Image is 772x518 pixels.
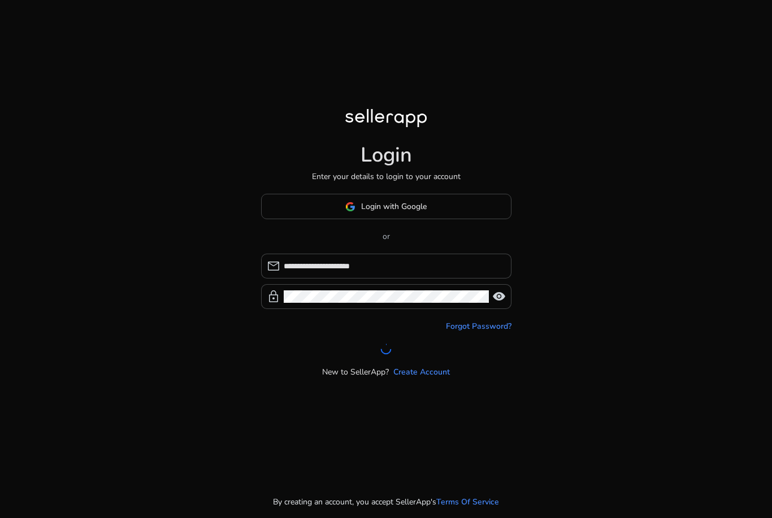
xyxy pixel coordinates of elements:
button: Login with Google [261,194,511,219]
h1: Login [361,143,412,167]
a: Create Account [393,366,450,378]
p: or [261,230,511,242]
span: lock [267,290,280,303]
img: google-logo.svg [345,202,355,212]
p: Enter your details to login to your account [312,171,461,182]
a: Terms Of Service [436,496,499,508]
span: visibility [492,290,506,303]
span: mail [267,259,280,273]
span: Login with Google [361,201,427,212]
a: Forgot Password? [446,320,511,332]
p: New to SellerApp? [322,366,389,378]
